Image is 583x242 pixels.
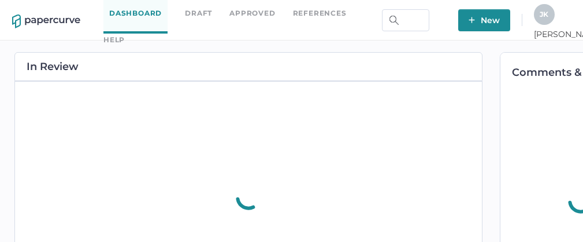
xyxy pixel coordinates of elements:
[103,34,125,46] div: help
[293,7,347,20] a: References
[185,7,212,20] a: Draft
[229,7,275,20] a: Approved
[458,9,510,31] button: New
[12,14,80,28] img: papercurve-logo-colour.7244d18c.svg
[382,9,429,31] input: Search Workspace
[469,9,500,31] span: New
[540,10,548,19] span: J K
[469,17,475,23] img: plus-white.e19ec114.svg
[27,61,79,72] h2: In Review
[389,16,399,25] img: search.bf03fe8b.svg
[225,171,272,224] div: animation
